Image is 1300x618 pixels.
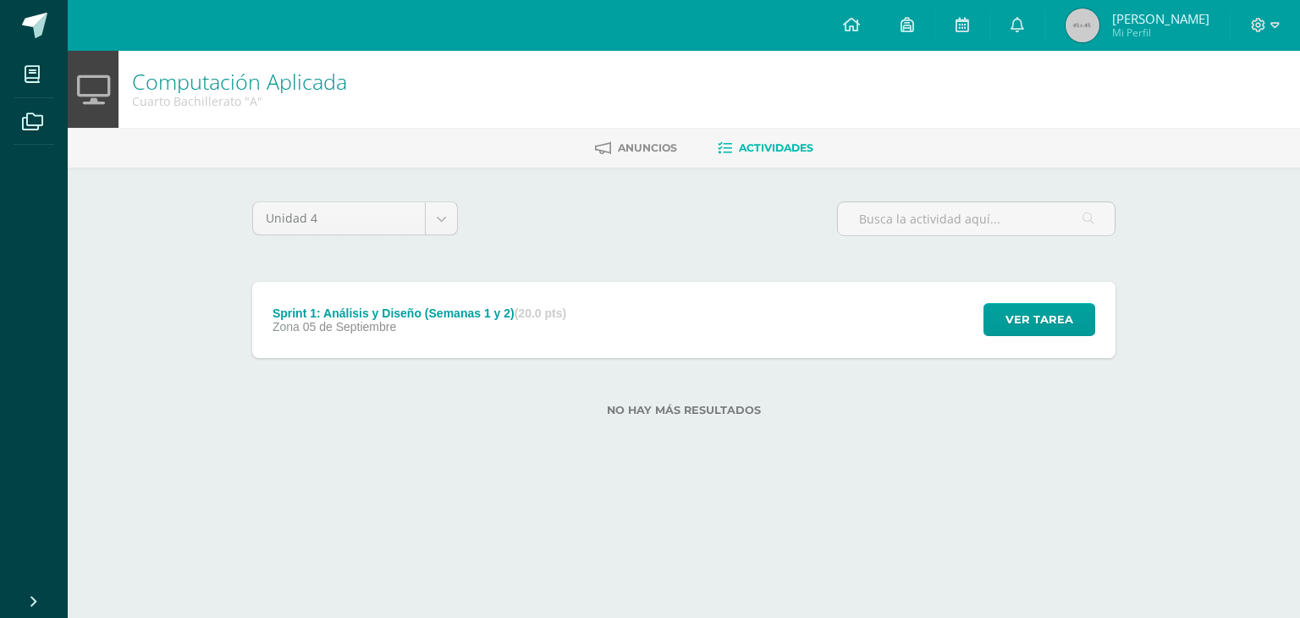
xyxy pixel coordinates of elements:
[739,141,813,154] span: Actividades
[266,202,412,235] span: Unidad 4
[1005,304,1073,335] span: Ver tarea
[718,135,813,162] a: Actividades
[273,320,300,334] span: Zona
[595,135,677,162] a: Anuncios
[252,404,1115,417] label: No hay más resultados
[515,306,566,320] strong: (20.0 pts)
[132,69,347,93] h1: Computación Aplicada
[1066,8,1099,42] img: 45x45
[132,93,347,109] div: Cuarto Bachillerato 'A'
[253,202,457,235] a: Unidad 4
[838,202,1115,235] input: Busca la actividad aquí...
[618,141,677,154] span: Anuncios
[983,303,1095,336] button: Ver tarea
[303,320,397,334] span: 05 de Septiembre
[273,306,566,320] div: Sprint 1: Análisis y Diseño (Semanas 1 y 2)
[132,67,347,96] a: Computación Aplicada
[1112,10,1209,27] span: [PERSON_NAME]
[1112,25,1209,40] span: Mi Perfil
